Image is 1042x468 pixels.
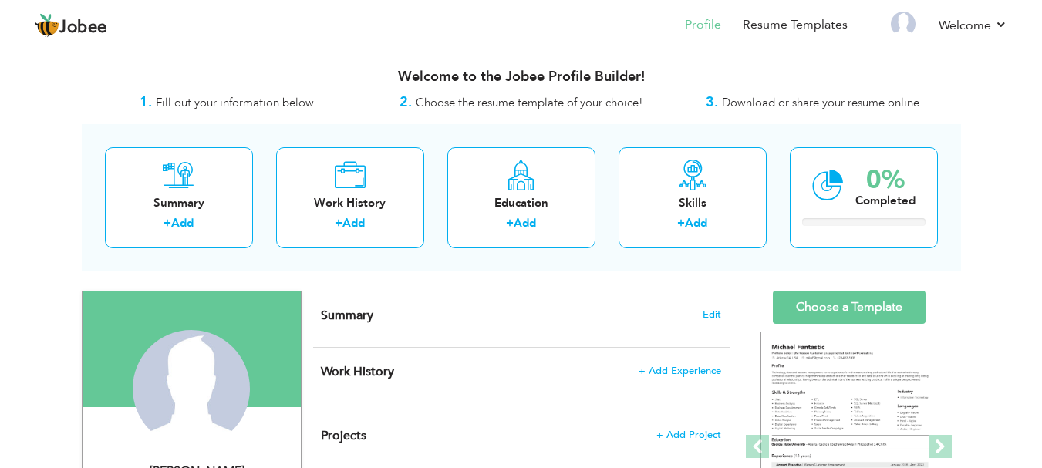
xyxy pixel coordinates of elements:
a: Welcome [939,16,1007,35]
div: Summary [117,195,241,211]
h4: Adding a summary is a quick and easy way to highlight your experience and interests. [321,308,720,323]
label: + [506,215,514,231]
strong: 2. [400,93,412,112]
label: + [677,215,685,231]
h4: This helps to highlight the project, tools and skills you have worked on. [321,428,720,443]
img: jobee.io [35,13,59,38]
span: Summary [321,307,373,324]
span: Choose the resume template of your choice! [416,95,643,110]
label: + [164,215,171,231]
span: Jobee [59,19,107,36]
span: + Add Experience [639,365,721,376]
img: Ali Raza [133,330,250,447]
span: Fill out your information below. [156,95,316,110]
a: Jobee [35,13,107,38]
div: 0% [855,167,916,193]
span: Download or share your resume online. [722,95,922,110]
div: Skills [631,195,754,211]
div: Education [460,195,583,211]
a: Resume Templates [743,16,848,34]
strong: 3. [706,93,718,112]
a: Profile [685,16,721,34]
a: Add [342,215,365,231]
span: + Add Project [656,429,721,440]
span: Projects [321,427,366,444]
div: Work History [288,195,412,211]
a: Choose a Template [773,291,926,324]
img: Profile Img [891,12,916,36]
span: Edit [703,309,721,320]
label: + [335,215,342,231]
a: Add [171,215,194,231]
span: Work History [321,363,394,380]
h3: Welcome to the Jobee Profile Builder! [82,69,961,85]
div: Completed [855,193,916,209]
h4: This helps to show the companies you have worked for. [321,364,720,379]
a: Add [514,215,536,231]
a: Add [685,215,707,231]
strong: 1. [140,93,152,112]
